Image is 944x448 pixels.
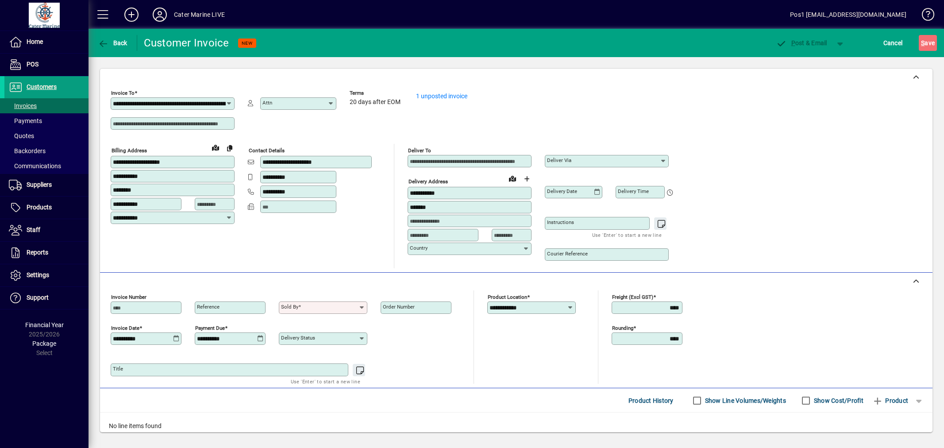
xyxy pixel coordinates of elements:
a: Payments [4,113,89,128]
span: Backorders [9,147,46,154]
mat-hint: Use 'Enter' to start a new line [592,230,662,240]
span: Invoices [9,102,37,109]
a: Settings [4,264,89,286]
span: Staff [27,226,40,233]
span: Products [27,204,52,211]
mat-label: Instructions [547,219,574,225]
mat-label: Payment due [195,325,225,331]
a: POS [4,54,89,76]
button: Choose address [520,172,534,186]
a: View on map [208,140,223,154]
label: Show Cost/Profit [812,396,863,405]
a: Suppliers [4,174,89,196]
span: Package [32,340,56,347]
mat-label: Deliver To [408,147,431,154]
mat-label: Deliver via [547,157,571,163]
span: Cancel [883,36,903,50]
mat-label: Invoice To [111,90,135,96]
span: ave [921,36,935,50]
span: Product [872,394,908,408]
mat-hint: Use 'Enter' to start a new line [291,376,360,386]
div: Pos1 [EMAIL_ADDRESS][DOMAIN_NAME] [790,8,906,22]
a: Staff [4,219,89,241]
button: Back [96,35,130,51]
button: Post & Email [771,35,832,51]
button: Add [117,7,146,23]
button: Profile [146,7,174,23]
button: Product [868,393,913,409]
span: Settings [27,271,49,278]
button: Copy to Delivery address [223,141,237,155]
span: 20 days after EOM [350,99,401,106]
mat-label: Delivery time [618,188,649,194]
a: Support [4,287,89,309]
mat-label: Delivery status [281,335,315,341]
span: Payments [9,117,42,124]
span: Reports [27,249,48,256]
button: Cancel [881,35,905,51]
a: Reports [4,242,89,264]
span: Terms [350,90,403,96]
mat-label: Delivery date [547,188,577,194]
a: Home [4,31,89,53]
span: POS [27,61,39,68]
mat-label: Sold by [281,304,298,310]
mat-label: Invoice date [111,325,139,331]
app-page-header-button: Back [89,35,137,51]
mat-label: Courier Reference [547,251,588,257]
div: Cater Marine LIVE [174,8,225,22]
a: Communications [4,158,89,174]
a: Knowledge Base [915,2,933,31]
span: Back [98,39,127,46]
span: Quotes [9,132,34,139]
span: NEW [242,40,253,46]
label: Show Line Volumes/Weights [703,396,786,405]
span: Home [27,38,43,45]
mat-label: Product location [488,294,527,300]
div: No line items found [100,413,932,440]
span: Product History [628,394,674,408]
mat-label: Freight (excl GST) [612,294,653,300]
mat-label: Country [410,245,428,251]
span: Financial Year [25,321,64,328]
button: Product History [625,393,677,409]
mat-label: Invoice number [111,294,146,300]
span: Customers [27,83,57,90]
a: Invoices [4,98,89,113]
a: Backorders [4,143,89,158]
mat-label: Title [113,366,123,372]
button: Save [919,35,937,51]
a: 1 unposted invoice [416,93,467,100]
span: S [921,39,925,46]
a: Products [4,197,89,219]
span: ost & Email [776,39,827,46]
span: Support [27,294,49,301]
mat-label: Attn [262,100,272,106]
mat-label: Reference [197,304,220,310]
span: Suppliers [27,181,52,188]
span: Communications [9,162,61,170]
a: Quotes [4,128,89,143]
mat-label: Rounding [612,325,633,331]
div: Customer Invoice [144,36,229,50]
a: View on map [505,171,520,185]
mat-label: Order number [383,304,415,310]
span: P [791,39,795,46]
